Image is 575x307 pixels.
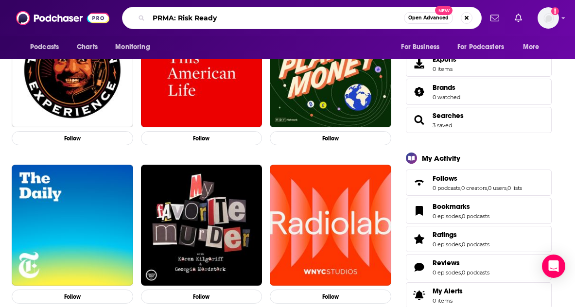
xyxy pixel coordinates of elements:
span: Exports [433,55,456,64]
a: Brands [433,83,460,92]
img: Radiolab [270,165,391,286]
a: Exports [406,51,552,77]
span: Follows [406,170,552,196]
span: New [435,6,453,15]
svg: Add a profile image [551,7,559,15]
img: Planet Money [270,6,391,128]
span: , [461,213,462,220]
a: Show notifications dropdown [487,10,503,26]
a: Follows [433,174,522,183]
span: Reviews [406,254,552,280]
img: The Joe Rogan Experience [12,6,133,128]
button: Follow [141,290,262,304]
button: Show profile menu [538,7,559,29]
a: 0 podcasts [433,185,460,191]
span: , [460,185,461,191]
a: 0 watched [433,94,460,101]
button: Follow [12,290,133,304]
a: Reviews [409,260,429,274]
img: The Daily [12,165,133,286]
button: Follow [141,131,262,145]
span: Logged in as chardin [538,7,559,29]
div: Search podcasts, credits, & more... [122,7,482,29]
span: 0 items [433,66,456,72]
a: Ratings [433,230,489,239]
a: 0 podcasts [462,241,489,248]
span: 0 items [433,297,463,304]
div: Open Intercom Messenger [542,255,565,278]
img: Podchaser - Follow, Share and Rate Podcasts [16,9,109,27]
a: 3 saved [433,122,452,129]
a: Bookmarks [409,204,429,218]
button: Follow [270,290,391,304]
button: open menu [394,38,452,56]
a: Searches [433,111,464,120]
a: Charts [70,38,104,56]
span: Searches [406,107,552,133]
span: For Podcasters [457,40,504,54]
button: open menu [516,38,552,56]
span: Ratings [406,226,552,252]
img: My Favorite Murder with Karen Kilgariff and Georgia Hardstark [141,165,262,286]
span: , [461,269,462,276]
a: 0 users [488,185,506,191]
span: Exports [409,57,429,70]
span: Bookmarks [406,198,552,224]
span: , [506,185,507,191]
span: More [523,40,540,54]
a: 0 podcasts [462,269,489,276]
span: Brands [406,79,552,105]
a: 0 creators [461,185,487,191]
span: Podcasts [30,40,59,54]
a: Searches [409,113,429,127]
a: Reviews [433,258,489,267]
span: Bookmarks [433,202,470,211]
span: Reviews [433,258,460,267]
a: 0 podcasts [462,213,489,220]
span: Follows [433,174,457,183]
button: open menu [451,38,518,56]
span: Monitoring [115,40,150,54]
a: Bookmarks [433,202,489,211]
a: 0 episodes [433,213,461,220]
a: 0 lists [507,185,522,191]
span: My Alerts [409,289,429,302]
div: My Activity [422,153,460,163]
a: Ratings [409,232,429,246]
a: Brands [409,85,429,99]
button: Open AdvancedNew [404,12,453,24]
input: Search podcasts, credits, & more... [149,10,404,26]
span: For Business [401,40,439,54]
button: Follow [270,131,391,145]
span: My Alerts [433,287,463,295]
span: Charts [77,40,98,54]
a: 0 episodes [433,241,461,248]
a: 0 episodes [433,269,461,276]
img: This American Life [141,6,262,128]
button: open menu [108,38,162,56]
span: , [487,185,488,191]
span: Open Advanced [408,16,449,20]
span: , [461,241,462,248]
span: Brands [433,83,455,92]
button: Follow [12,131,133,145]
img: User Profile [538,7,559,29]
button: open menu [23,38,71,56]
span: Ratings [433,230,457,239]
a: Show notifications dropdown [511,10,526,26]
a: Follows [409,176,429,189]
